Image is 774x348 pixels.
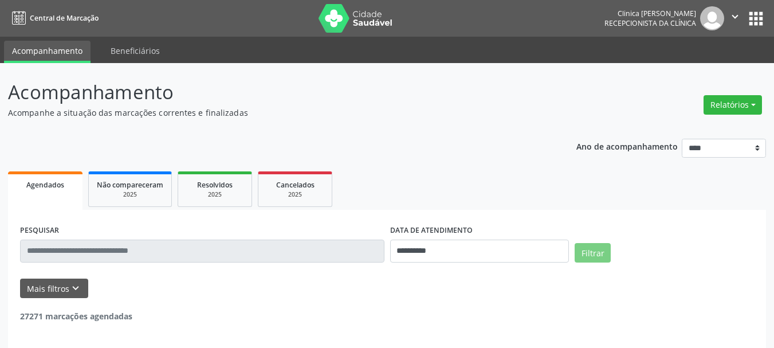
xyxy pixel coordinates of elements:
p: Ano de acompanhamento [576,139,678,153]
button: apps [746,9,766,29]
p: Acompanhamento [8,78,539,107]
div: Clinica [PERSON_NAME] [604,9,696,18]
i:  [729,10,741,23]
button: Filtrar [575,243,611,263]
button:  [724,6,746,30]
button: Relatórios [704,95,762,115]
span: Recepcionista da clínica [604,18,696,28]
span: Agendados [26,180,64,190]
div: 2025 [186,190,243,199]
span: Resolvidos [197,180,233,190]
label: PESQUISAR [20,222,59,240]
span: Central de Marcação [30,13,99,23]
div: 2025 [266,190,324,199]
span: Cancelados [276,180,315,190]
a: Central de Marcação [8,9,99,28]
i: keyboard_arrow_down [69,282,82,295]
p: Acompanhe a situação das marcações correntes e finalizadas [8,107,539,119]
div: 2025 [97,190,163,199]
img: img [700,6,724,30]
a: Acompanhamento [4,41,91,63]
strong: 27271 marcações agendadas [20,311,132,322]
span: Não compareceram [97,180,163,190]
a: Beneficiários [103,41,168,61]
label: DATA DE ATENDIMENTO [390,222,473,240]
button: Mais filtroskeyboard_arrow_down [20,279,88,299]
